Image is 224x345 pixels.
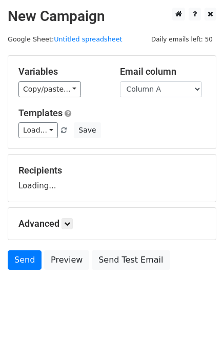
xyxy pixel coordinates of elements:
[74,122,100,138] button: Save
[18,122,58,138] a: Load...
[148,34,216,45] span: Daily emails left: 50
[8,8,216,25] h2: New Campaign
[18,218,206,229] h5: Advanced
[120,66,206,77] h5: Email column
[8,250,42,270] a: Send
[18,81,81,97] a: Copy/paste...
[44,250,89,270] a: Preview
[18,107,63,118] a: Templates
[18,165,206,176] h5: Recipients
[148,35,216,43] a: Daily emails left: 50
[54,35,122,43] a: Untitled spreadsheet
[18,165,206,191] div: Loading...
[92,250,170,270] a: Send Test Email
[18,66,105,77] h5: Variables
[8,35,123,43] small: Google Sheet:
